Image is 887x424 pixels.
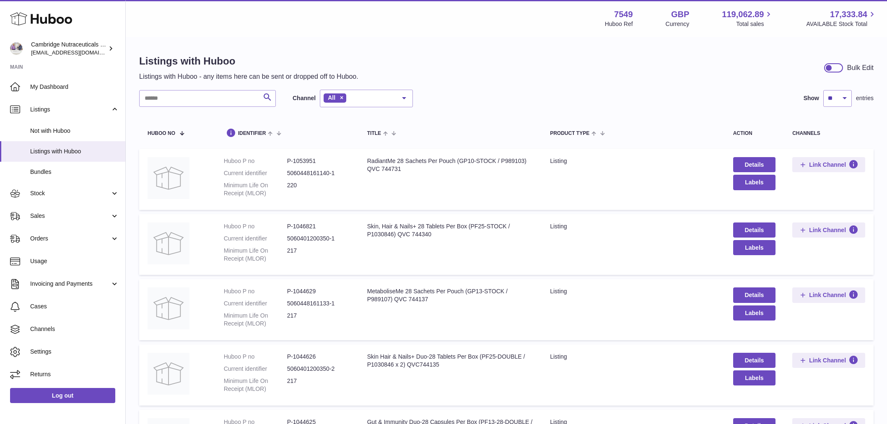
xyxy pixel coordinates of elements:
[139,54,358,68] h1: Listings with Huboo
[550,222,716,230] div: listing
[224,169,287,177] dt: Current identifier
[31,49,123,56] span: [EMAIL_ADDRESS][DOMAIN_NAME]
[550,353,716,361] div: listing
[367,131,381,136] span: title
[736,20,773,28] span: Total sales
[722,9,764,20] span: 119,062.89
[287,365,350,373] dd: 5060401200350-2
[224,300,287,308] dt: Current identifier
[809,357,846,364] span: Link Channel
[830,9,867,20] span: 17,333.84
[733,131,776,136] div: action
[224,235,287,243] dt: Current identifier
[804,94,819,102] label: Show
[30,348,119,356] span: Settings
[224,353,287,361] dt: Huboo P no
[733,240,776,255] button: Labels
[30,325,119,333] span: Channels
[367,287,533,303] div: MetaboliseMe 28 Sachets Per Pouch (GP13-STOCK / P989107) QVC 744137
[287,169,350,177] dd: 5060448161140-1
[671,9,689,20] strong: GBP
[30,302,119,310] span: Cases
[733,353,776,368] a: Details
[328,94,335,101] span: All
[550,287,716,295] div: listing
[224,247,287,263] dt: Minimum Life On Receipt (MLOR)
[224,157,287,165] dt: Huboo P no
[30,257,119,265] span: Usage
[148,287,189,329] img: MetaboliseMe 28 Sachets Per Pouch (GP13-STOCK / P989107) QVC 744137
[148,157,189,199] img: RadiantMe 28 Sachets Per Pouch (GP10-STOCK / P989103) QVC 744731
[733,370,776,385] button: Labels
[224,377,287,393] dt: Minimum Life On Receipt (MLOR)
[856,94,874,102] span: entries
[287,157,350,165] dd: P-1053951
[224,287,287,295] dt: Huboo P no
[287,312,350,328] dd: 217
[809,161,846,168] span: Link Channel
[224,181,287,197] dt: Minimum Life On Receipt (MLOR)
[31,41,106,57] div: Cambridge Nutraceuticals Ltd
[287,222,350,230] dd: P-1046821
[367,157,533,173] div: RadiantMe 28 Sachets Per Pouch (GP10-STOCK / P989103) QVC 744731
[792,353,865,368] button: Link Channel
[733,222,776,238] a: Details
[139,72,358,81] p: Listings with Huboo - any items here can be sent or dropped off to Huboo.
[287,181,350,197] dd: 220
[30,168,119,176] span: Bundles
[792,131,865,136] div: channels
[30,370,119,378] span: Returns
[287,235,350,243] dd: 5060401200350-1
[224,312,287,328] dt: Minimum Life On Receipt (MLOR)
[806,9,877,28] a: 17,333.84 AVAILABLE Stock Total
[148,222,189,264] img: Skin, Hair & Nails+ 28 Tablets Per Box (PF25-STOCK / P1030846) QVC 744340
[287,377,350,393] dd: 217
[847,63,874,72] div: Bulk Edit
[550,157,716,165] div: listing
[30,147,119,155] span: Listings with Huboo
[30,127,119,135] span: Not with Huboo
[733,175,776,190] button: Labels
[792,157,865,172] button: Link Channel
[733,305,776,321] button: Labels
[809,226,846,234] span: Link Channel
[287,300,350,308] dd: 5060448161133-1
[224,222,287,230] dt: Huboo P no
[605,20,633,28] div: Huboo Ref
[238,131,266,136] span: identifier
[293,94,316,102] label: Channel
[30,235,110,243] span: Orders
[10,42,23,55] img: qvc@camnutra.com
[722,9,773,28] a: 119,062.89 Total sales
[733,287,776,302] a: Details
[792,222,865,238] button: Link Channel
[792,287,865,302] button: Link Channel
[809,291,846,299] span: Link Channel
[806,20,877,28] span: AVAILABLE Stock Total
[10,388,115,403] a: Log out
[148,353,189,395] img: Skin Hair & Nails+ Duo-28 Tablets Per Box (PF25-DOUBLE / P1030846 x 2) QVC744135
[30,106,110,114] span: Listings
[614,9,633,20] strong: 7549
[224,365,287,373] dt: Current identifier
[550,131,589,136] span: Product Type
[148,131,175,136] span: Huboo no
[733,157,776,172] a: Details
[287,353,350,361] dd: P-1044626
[30,189,110,197] span: Stock
[666,20,690,28] div: Currency
[30,212,110,220] span: Sales
[287,247,350,263] dd: 217
[30,280,110,288] span: Invoicing and Payments
[30,83,119,91] span: My Dashboard
[287,287,350,295] dd: P-1044629
[367,353,533,369] div: Skin Hair & Nails+ Duo-28 Tablets Per Box (PF25-DOUBLE / P1030846 x 2) QVC744135
[367,222,533,238] div: Skin, Hair & Nails+ 28 Tablets Per Box (PF25-STOCK / P1030846) QVC 744340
